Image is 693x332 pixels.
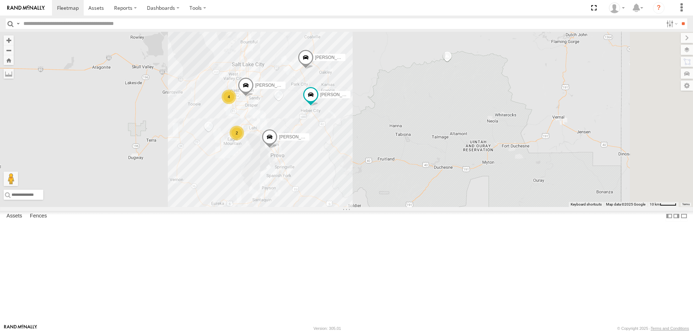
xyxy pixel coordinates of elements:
[651,326,689,331] a: Terms and Conditions
[230,126,244,140] div: 2
[320,92,379,97] span: [PERSON_NAME] -2023 F150
[4,172,18,186] button: Drag Pegman onto the map to open Street View
[648,202,679,207] button: Map Scale: 10 km per 42 pixels
[673,211,680,221] label: Dock Summary Table to the Right
[663,18,679,29] label: Search Filter Options
[617,326,689,331] div: © Copyright 2025 -
[650,202,660,206] span: 10 km
[255,83,315,88] span: [PERSON_NAME] 2014 Chevy
[4,325,37,332] a: Visit our Website
[3,211,26,221] label: Assets
[666,211,673,221] label: Dock Summary Table to the Left
[315,55,383,60] span: [PERSON_NAME] 2017 E350 GT1
[680,211,688,221] label: Hide Summary Table
[314,326,341,331] div: Version: 305.01
[4,55,14,65] button: Zoom Home
[222,90,236,104] div: 4
[279,134,338,139] span: [PERSON_NAME] -2017 F150
[606,202,645,206] span: Map data ©2025 Google
[4,35,14,45] button: Zoom in
[26,211,51,221] label: Fences
[606,3,627,13] div: Allen Bauer
[4,45,14,55] button: Zoom out
[7,5,45,10] img: rand-logo.svg
[4,69,14,79] label: Measure
[682,203,690,206] a: Terms
[571,202,602,207] button: Keyboard shortcuts
[653,2,664,14] i: ?
[681,81,693,91] label: Map Settings
[15,18,21,29] label: Search Query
